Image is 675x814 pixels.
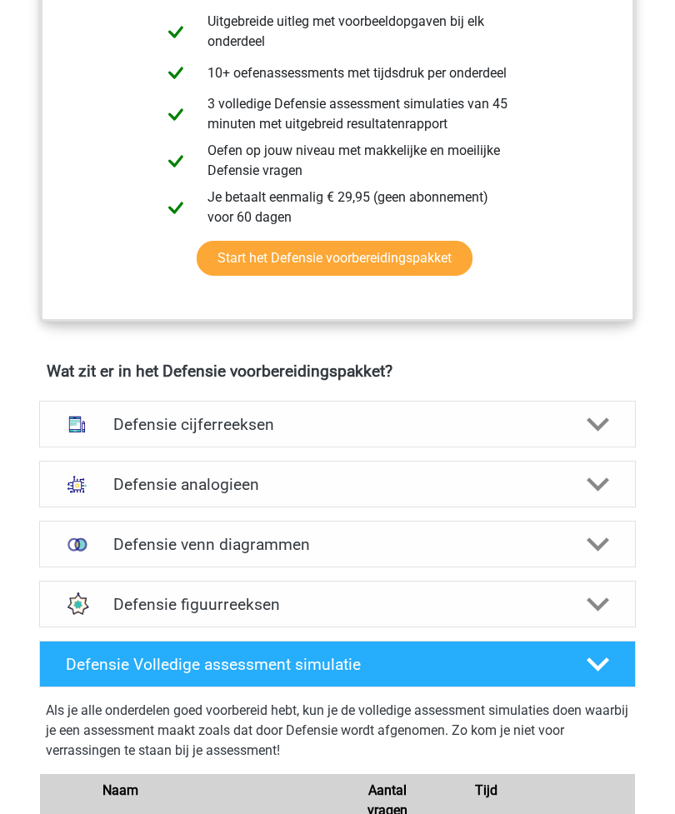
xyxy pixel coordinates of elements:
[60,467,94,502] img: analogieen
[113,415,562,434] h4: Defensie cijferreeksen
[47,362,628,381] h4: Wat zit er in het Defensie voorbereidingspakket?
[60,407,94,442] img: cijferreeksen
[32,461,642,507] a: analogieen Defensie analogieen
[32,641,642,687] a: Defensie Volledige assessment simulatie
[113,595,562,614] h4: Defensie figuurreeksen
[113,535,562,554] h4: Defensie venn diagrammen
[60,527,94,561] img: venn diagrammen
[197,241,472,276] a: Start het Defensie voorbereidingspakket
[32,401,642,447] a: cijferreeksen Defensie cijferreeksen
[32,581,642,627] a: figuurreeksen Defensie figuurreeksen
[113,475,562,494] h4: Defensie analogieen
[46,701,629,767] div: Als je alle onderdelen goed voorbereid hebt, kun je de volledige assessment simulaties doen waarb...
[32,521,642,567] a: venn diagrammen Defensie venn diagrammen
[66,655,562,674] h4: Defensie Volledige assessment simulatie
[60,587,94,622] img: figuurreeksen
